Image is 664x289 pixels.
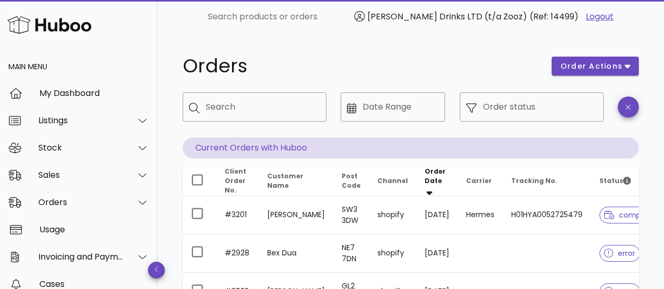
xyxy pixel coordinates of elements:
td: NE7 7DN [333,234,369,273]
span: error [604,250,635,257]
td: SW3 3DW [333,196,369,234]
span: Tracking No. [511,176,557,185]
th: Post Code [333,167,369,196]
td: Bex Dua [259,234,333,273]
div: Sales [38,170,124,180]
th: Carrier [458,167,503,196]
div: Invoicing and Payments [38,252,124,262]
td: Hermes [458,196,503,234]
th: Channel [369,167,416,196]
p: Current Orders with Huboo [183,137,639,158]
span: Order Date [425,167,446,185]
h1: Orders [183,57,539,76]
th: Client Order No. [216,167,259,196]
div: Listings [38,115,124,125]
td: shopify [369,234,416,273]
td: #2928 [216,234,259,273]
td: [PERSON_NAME] [259,196,333,234]
button: order actions [552,57,639,76]
td: H01HYA0052725479 [503,196,591,234]
div: Stock [38,143,124,153]
span: Status [599,176,631,185]
a: Logout [586,10,614,23]
span: Customer Name [267,172,303,190]
th: Order Date: Sorted descending. Activate to remove sorting. [416,167,458,196]
span: complete [604,211,655,219]
span: Carrier [466,176,492,185]
td: #3201 [216,196,259,234]
span: Post Code [342,172,361,190]
div: Cases [39,279,149,289]
span: [PERSON_NAME] Drinks LTD (t/a Zooz) [367,10,527,23]
td: [DATE] [416,196,458,234]
td: [DATE] [416,234,458,273]
span: Channel [377,176,408,185]
img: Huboo Logo [7,14,91,36]
span: order actions [560,61,623,72]
th: Customer Name [259,167,333,196]
div: Usage [39,224,149,234]
span: (Ref: 14499) [530,10,578,23]
td: shopify [369,196,416,234]
th: Tracking No. [503,167,591,196]
span: Client Order No. [225,167,246,195]
div: Orders [38,197,124,207]
div: My Dashboard [39,88,149,98]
